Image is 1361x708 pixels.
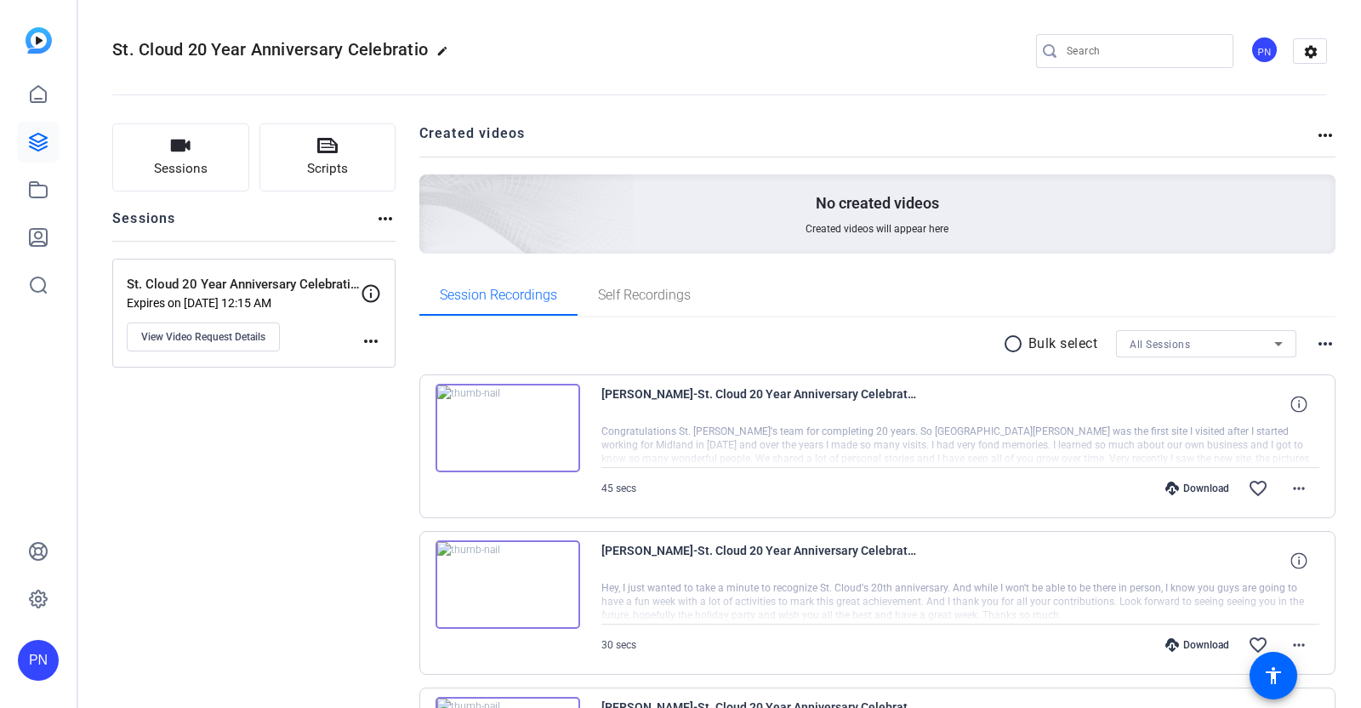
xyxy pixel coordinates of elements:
[127,323,280,351] button: View Video Request Details
[1263,665,1284,686] mat-icon: accessibility
[112,39,428,60] span: St. Cloud 20 Year Anniversary Celebratio
[1289,635,1309,655] mat-icon: more_horiz
[1003,334,1028,354] mat-icon: radio_button_unchecked
[816,193,939,214] p: No created videos
[1067,41,1220,61] input: Search
[598,288,691,302] span: Self Recordings
[1248,635,1268,655] mat-icon: favorite_border
[112,208,176,241] h2: Sessions
[601,540,916,581] span: [PERSON_NAME]-St. Cloud 20 Year Anniversary Celebratio-St. Cloud 20 Year Anniversary Celebration-...
[1294,39,1328,65] mat-icon: settings
[1315,334,1335,354] mat-icon: more_horiz
[436,45,457,66] mat-icon: edit
[141,330,265,344] span: View Video Request Details
[436,540,580,629] img: thumb-nail
[1130,339,1190,351] span: All Sessions
[1157,482,1238,495] div: Download
[259,123,396,191] button: Scripts
[601,482,636,494] span: 45 secs
[26,27,52,54] img: blue-gradient.svg
[806,222,948,236] span: Created videos will appear here
[436,384,580,472] img: thumb-nail
[375,208,396,229] mat-icon: more_horiz
[127,275,361,294] p: St. Cloud 20 Year Anniversary Celebration
[1250,36,1280,66] ngx-avatar: Puneet Nayyar
[1250,36,1278,64] div: PN
[601,384,916,425] span: [PERSON_NAME]-St. Cloud 20 Year Anniversary Celebratio-St. Cloud 20 Year Anniversary Celebration-...
[1157,638,1238,652] div: Download
[229,6,635,375] img: Creted videos background
[18,640,59,681] div: PN
[1289,478,1309,499] mat-icon: more_horiz
[112,123,249,191] button: Sessions
[1028,334,1098,354] p: Bulk select
[440,288,557,302] span: Session Recordings
[127,296,361,310] p: Expires on [DATE] 12:15 AM
[154,159,208,179] span: Sessions
[419,123,1316,157] h2: Created videos
[361,331,381,351] mat-icon: more_horiz
[307,159,348,179] span: Scripts
[601,639,636,651] span: 30 secs
[1248,478,1268,499] mat-icon: favorite_border
[1315,125,1335,146] mat-icon: more_horiz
